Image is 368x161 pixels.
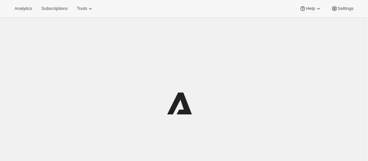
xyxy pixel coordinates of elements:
[15,6,32,11] span: Analytics
[41,6,68,11] span: Subscriptions
[327,4,357,13] button: Settings
[306,6,315,11] span: Help
[11,4,36,13] button: Analytics
[338,6,353,11] span: Settings
[77,6,87,11] span: Tools
[73,4,98,13] button: Tools
[295,4,325,13] button: Help
[37,4,72,13] button: Subscriptions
